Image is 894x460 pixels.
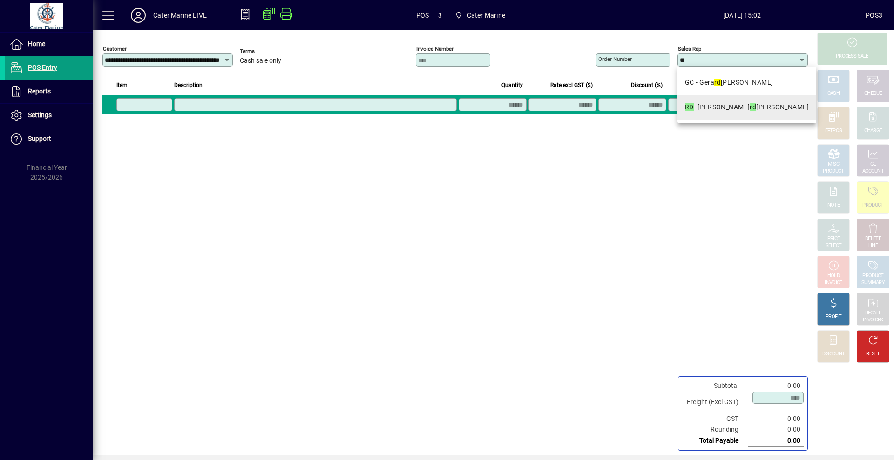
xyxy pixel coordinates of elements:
em: rd [750,103,756,111]
td: Rounding [682,424,748,435]
div: CHEQUE [864,90,882,97]
div: PRODUCT [823,168,844,175]
div: POS3 [866,8,882,23]
div: HOLD [827,273,840,280]
span: Discount (%) [631,80,663,90]
div: PROFIT [826,313,841,320]
div: MISC [828,161,839,168]
span: Item [116,80,128,90]
div: GC - Gera [PERSON_NAME] [685,78,773,87]
div: RESET [866,351,880,358]
div: NOTE [827,202,840,209]
a: Settings [5,104,93,127]
mat-label: Customer [103,46,127,52]
span: Support [28,135,51,142]
span: Description [174,80,203,90]
div: CASH [827,90,840,97]
div: PRODUCT [862,202,883,209]
span: POS Entry [28,64,57,71]
span: Rate excl GST ($) [550,80,593,90]
td: Total Payable [682,435,748,447]
a: Support [5,127,93,151]
div: DISCOUNT [822,351,845,358]
em: rd [714,79,721,86]
a: Reports [5,80,93,103]
span: Reports [28,87,51,95]
div: PRODUCT [862,273,883,280]
em: RD [685,103,694,111]
div: PROCESS SALE [836,53,868,60]
td: 0.00 [748,435,804,447]
span: Cash sale only [240,57,281,65]
div: PRICE [827,235,840,242]
span: [DATE] 15:02 [618,8,866,23]
mat-option: GC - Gerard Cantin [677,70,816,95]
div: GL [870,161,876,168]
div: Cater Marine LIVE [153,8,207,23]
td: Freight (Excl GST) [682,391,748,413]
div: ACCOUNT [862,168,884,175]
mat-label: Order number [598,56,632,62]
span: Cater Marine [451,7,509,24]
span: Cater Marine [467,8,505,23]
td: GST [682,413,748,424]
span: Quantity [501,80,523,90]
span: 3 [438,8,442,23]
div: EFTPOS [825,127,842,134]
span: POS [416,8,429,23]
span: Terms [240,48,296,54]
mat-label: Invoice number [416,46,454,52]
a: Home [5,33,93,56]
td: 0.00 [748,380,804,391]
div: LINE [868,242,878,249]
td: Subtotal [682,380,748,391]
span: Home [28,40,45,47]
mat-option: RD - Richard Darby [677,95,816,120]
div: INVOICES [863,317,883,324]
div: SUMMARY [861,280,885,287]
td: 0.00 [748,424,804,435]
div: CHARGE [864,127,882,134]
div: RECALL [865,310,881,317]
td: 0.00 [748,413,804,424]
mat-label: Sales rep [678,46,701,52]
div: SELECT [826,242,842,249]
div: - [PERSON_NAME] [PERSON_NAME] [685,102,809,112]
div: DELETE [865,235,881,242]
button: Profile [123,7,153,24]
span: Settings [28,111,52,119]
div: INVOICE [825,280,842,287]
